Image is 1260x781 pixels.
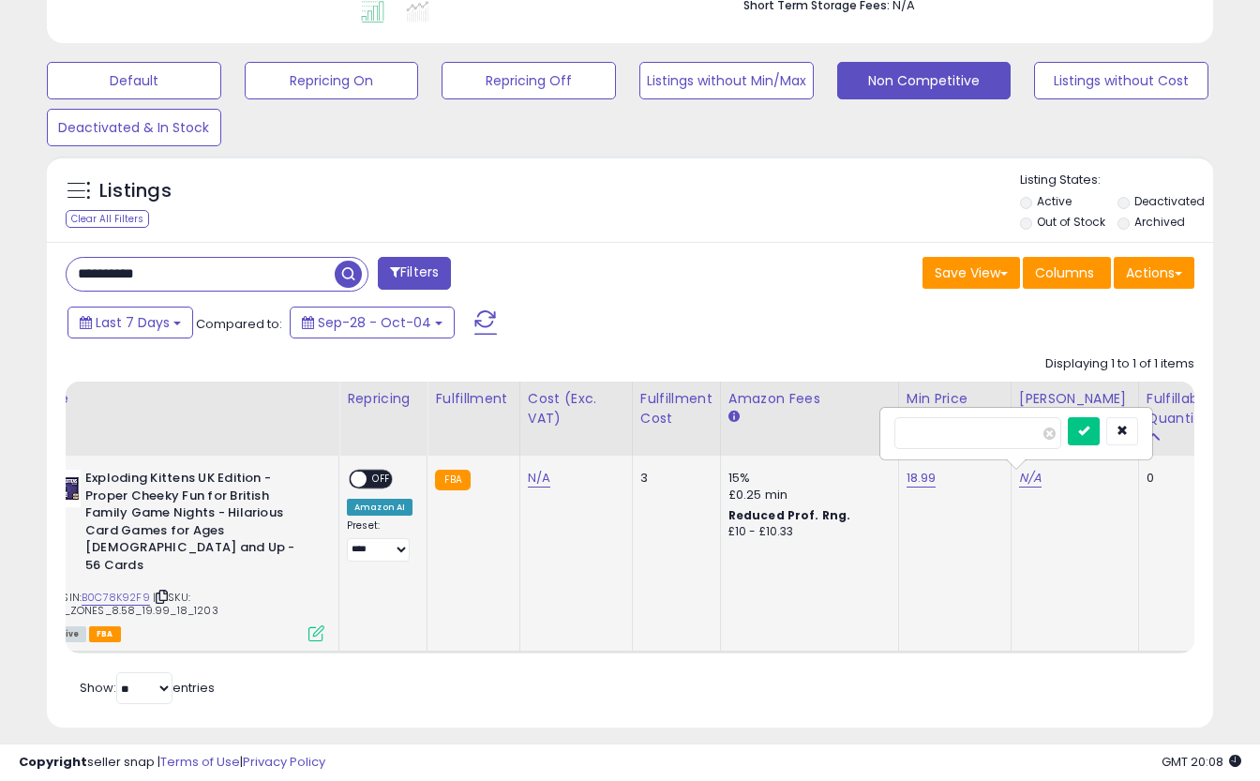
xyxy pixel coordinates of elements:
span: All listings currently available for purchase on Amazon [43,626,86,642]
div: £0.25 min [728,487,884,503]
button: Save View [922,257,1020,289]
a: B0C78K92F9 [82,590,150,606]
button: Actions [1114,257,1194,289]
div: 0 [1147,470,1205,487]
button: Sep-28 - Oct-04 [290,307,455,338]
button: Repricing Off [442,62,616,99]
div: Displaying 1 to 1 of 1 items [1045,355,1194,373]
a: Terms of Use [160,753,240,771]
button: Listings without Min/Max [639,62,814,99]
span: OFF [367,472,397,488]
a: N/A [528,469,550,488]
button: Last 7 Days [67,307,193,338]
div: Preset: [347,519,412,562]
div: 15% [728,470,884,487]
h5: Listings [99,178,172,204]
div: Fulfillable Quantity [1147,389,1211,428]
a: Privacy Policy [243,753,325,771]
span: Columns [1035,263,1094,282]
div: seller snap | | [19,754,325,772]
div: [PERSON_NAME] [1019,389,1131,409]
span: 2025-10-12 20:08 GMT [1162,753,1241,771]
div: 3 [640,470,706,487]
a: 18.99 [907,469,937,488]
label: Deactivated [1134,193,1205,209]
b: Exploding Kittens UK Edition - Proper Cheeky Fun for British Family Game Nights - Hilarious Card ... [85,470,313,578]
div: Amazon Fees [728,389,891,409]
button: Filters [378,257,451,290]
span: Compared to: [196,315,282,333]
span: FBA [89,626,121,642]
span: | SKU: JON_ZONES_8.58_19.99_18_1203 [43,590,218,618]
button: Non Competitive [837,62,1012,99]
div: Fulfillment [435,389,511,409]
label: Archived [1134,214,1185,230]
div: Fulfillment Cost [640,389,712,428]
div: £10 - £10.33 [728,524,884,540]
button: Repricing On [245,62,419,99]
small: FBA [435,470,470,490]
span: Last 7 Days [96,313,170,332]
label: Active [1037,193,1072,209]
strong: Copyright [19,753,87,771]
label: Out of Stock [1037,214,1105,230]
span: Show: entries [80,679,215,697]
div: Title [38,389,331,409]
div: Cost (Exc. VAT) [528,389,624,428]
p: Listing States: [1020,172,1214,189]
button: Columns [1023,257,1111,289]
div: Repricing [347,389,419,409]
div: Min Price [907,389,1003,409]
b: Reduced Prof. Rng. [728,507,851,523]
button: Default [47,62,221,99]
small: Amazon Fees. [728,409,740,426]
button: Listings without Cost [1034,62,1208,99]
div: Amazon AI [347,499,412,516]
div: Clear All Filters [66,210,149,228]
span: Sep-28 - Oct-04 [318,313,431,332]
a: N/A [1019,469,1042,488]
button: Deactivated & In Stock [47,109,221,146]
